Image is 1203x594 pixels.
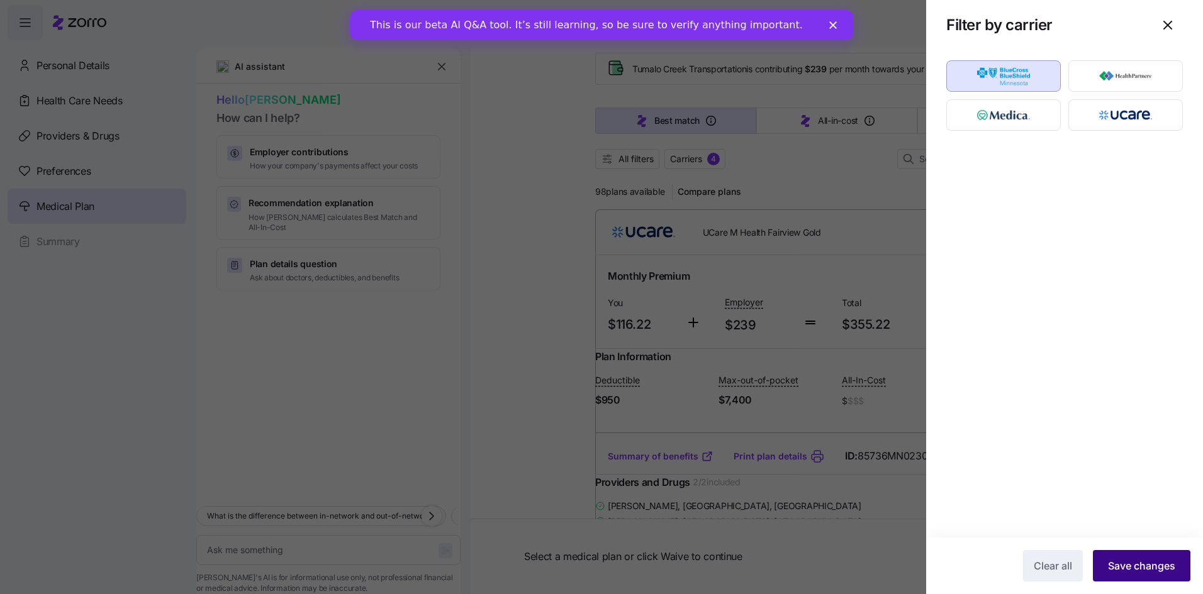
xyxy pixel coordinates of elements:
[479,11,492,19] div: Close
[1080,102,1172,128] img: UCare
[1080,63,1172,89] img: HealthPartners
[958,102,1050,128] img: Medica
[1034,558,1072,573] span: Clear all
[1023,550,1083,581] button: Clear all
[350,10,853,40] iframe: Intercom live chat banner
[958,63,1050,89] img: BlueCross BlueShield of Minnesota
[946,15,1143,35] h1: Filter by carrier
[1093,550,1190,581] button: Save changes
[1108,558,1175,573] span: Save changes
